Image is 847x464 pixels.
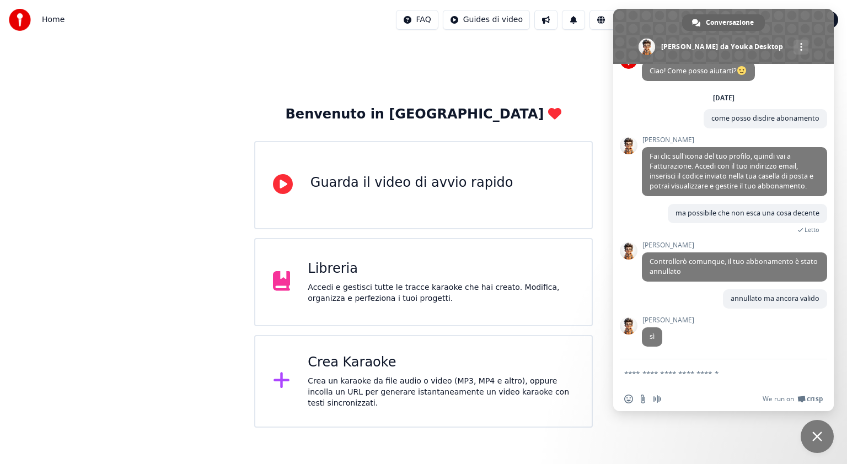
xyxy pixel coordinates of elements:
[650,152,813,191] span: Fai clic sull'icona del tuo profilo, quindi vai a Fatturazione. Accedi con il tuo indirizzo email...
[706,14,754,31] span: Conversazione
[807,395,823,403] span: Crisp
[650,257,818,276] span: Controllerò comunque, il tuo abbonamento è stato annullato
[805,226,819,234] span: Letto
[308,376,574,409] div: Crea un karaoke da file audio o video (MP3, MP4 e altro), oppure incolla un URL per generare ista...
[286,106,562,123] div: Benvenuto in [GEOGRAPHIC_DATA]
[650,332,655,341] span: sì
[642,316,694,324] span: [PERSON_NAME]
[9,9,31,31] img: youka
[711,114,819,123] span: come posso disdire abonamento
[763,395,823,403] a: We run onCrisp
[794,40,808,55] div: Altri canali
[443,10,530,30] button: Guides di video
[396,10,438,30] button: FAQ
[310,174,513,192] div: Guarda il video di avvio rapido
[682,14,765,31] div: Conversazione
[42,14,65,25] span: Home
[713,95,735,101] div: [DATE]
[624,395,633,403] span: Inserisci una emoji
[801,420,834,453] div: Chiudere la chat
[642,136,827,144] span: [PERSON_NAME]
[308,282,574,304] div: Accedi e gestisci tutte le tracce karaoke che hai creato. Modifica, organizza e perfeziona i tuoi...
[642,241,827,249] span: [PERSON_NAME]
[676,208,819,218] span: ma possibile che non esca una cosa decente
[624,369,798,379] textarea: Scrivi il tuo messaggio...
[653,395,662,403] span: Registra un messaggio audio
[42,14,65,25] nav: breadcrumb
[650,66,747,75] span: Ciao! Come posso aiutarti?
[308,260,574,278] div: Libreria
[731,294,819,303] span: annullato ma ancora valido
[308,354,574,371] div: Crea Karaoke
[639,395,647,403] span: Invia un file
[763,395,794,403] span: We run on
